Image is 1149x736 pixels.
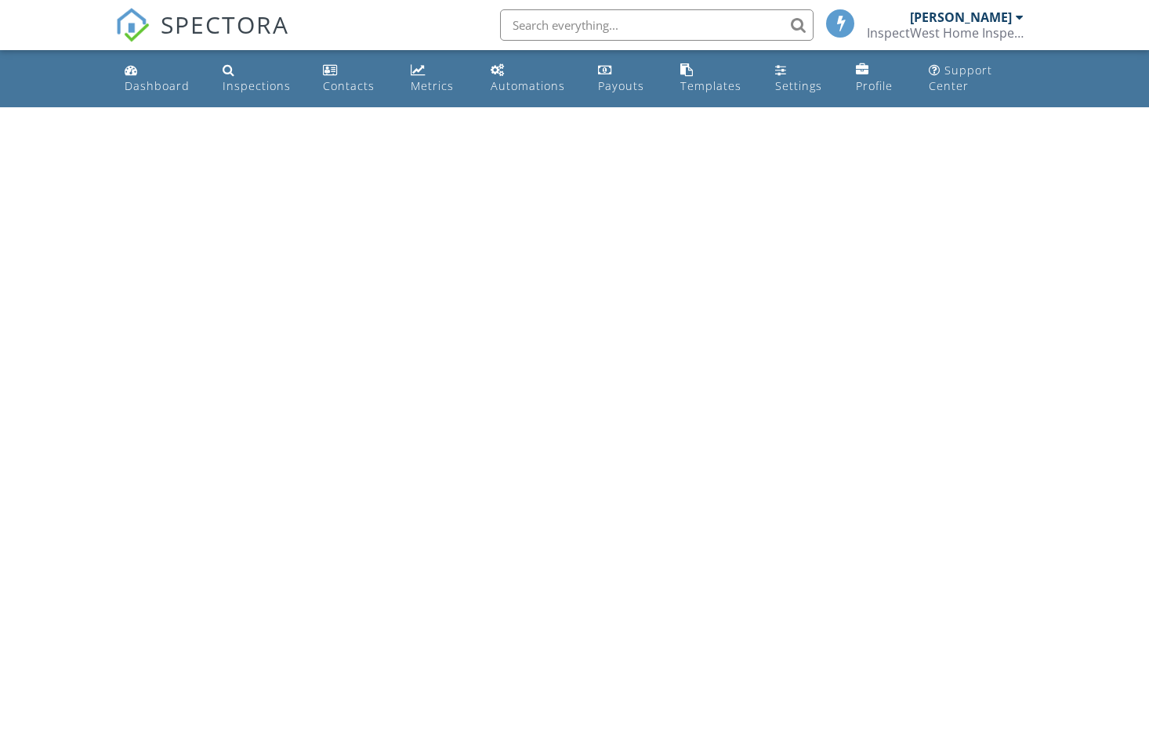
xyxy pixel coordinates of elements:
[125,78,190,93] div: Dashboard
[856,78,893,93] div: Profile
[922,56,1031,101] a: Support Center
[404,56,472,101] a: Metrics
[910,9,1012,25] div: [PERSON_NAME]
[769,56,837,101] a: Settings
[867,25,1024,41] div: InspectWest Home Inspection Ltd.
[115,8,150,42] img: The Best Home Inspection Software - Spectora
[929,63,992,93] div: Support Center
[592,56,661,101] a: Payouts
[317,56,392,101] a: Contacts
[484,56,579,101] a: Automations (Basic)
[500,9,814,41] input: Search everything...
[491,78,565,93] div: Automations
[115,21,289,54] a: SPECTORA
[161,8,289,41] span: SPECTORA
[323,78,375,93] div: Contacts
[680,78,741,93] div: Templates
[850,56,910,101] a: Company Profile
[223,78,291,93] div: Inspections
[118,56,205,101] a: Dashboard
[216,56,304,101] a: Inspections
[411,78,454,93] div: Metrics
[674,56,756,101] a: Templates
[775,78,822,93] div: Settings
[598,78,644,93] div: Payouts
